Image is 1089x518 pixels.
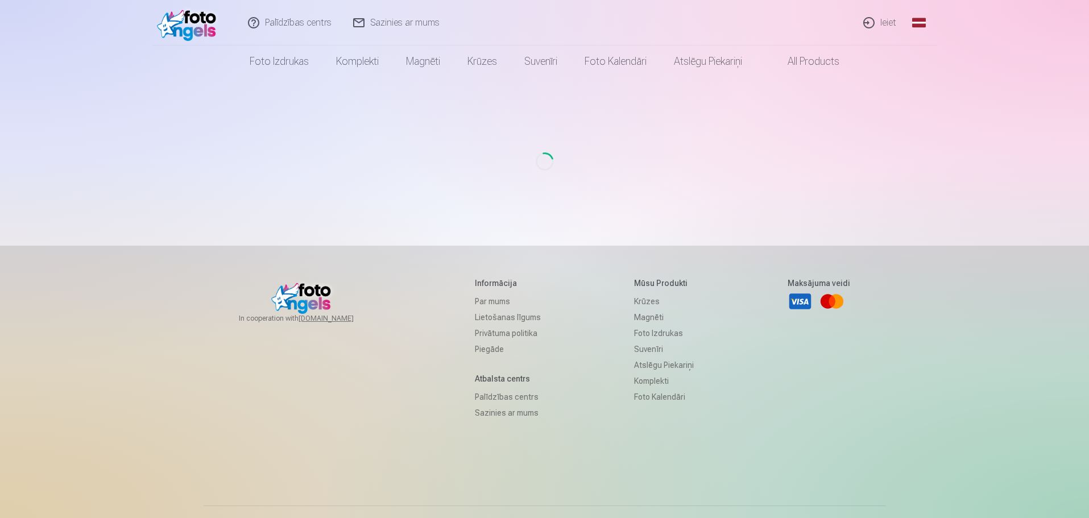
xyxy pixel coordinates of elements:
span: In cooperation with [239,314,381,323]
a: Krūzes [454,45,511,77]
a: Visa [788,289,813,314]
a: Par mums [475,293,541,309]
a: Suvenīri [634,341,694,357]
h5: Atbalsta centrs [475,373,541,384]
a: Sazinies ar mums [475,405,541,421]
a: Piegāde [475,341,541,357]
a: Foto izdrukas [236,45,322,77]
a: Privātuma politika [475,325,541,341]
a: Magnēti [634,309,694,325]
a: Foto kalendāri [634,389,694,405]
a: [DOMAIN_NAME] [299,314,381,323]
a: Magnēti [392,45,454,77]
h5: Mūsu produkti [634,277,694,289]
a: Krūzes [634,293,694,309]
h5: Maksājuma veidi [788,277,850,289]
img: /fa1 [157,5,222,41]
a: Atslēgu piekariņi [634,357,694,373]
a: Atslēgu piekariņi [660,45,756,77]
a: Komplekti [322,45,392,77]
a: Lietošanas līgums [475,309,541,325]
a: Komplekti [634,373,694,389]
a: Foto kalendāri [571,45,660,77]
a: Suvenīri [511,45,571,77]
a: Mastercard [819,289,844,314]
h5: Informācija [475,277,541,289]
a: Palīdzības centrs [475,389,541,405]
a: Foto izdrukas [634,325,694,341]
a: All products [756,45,853,77]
